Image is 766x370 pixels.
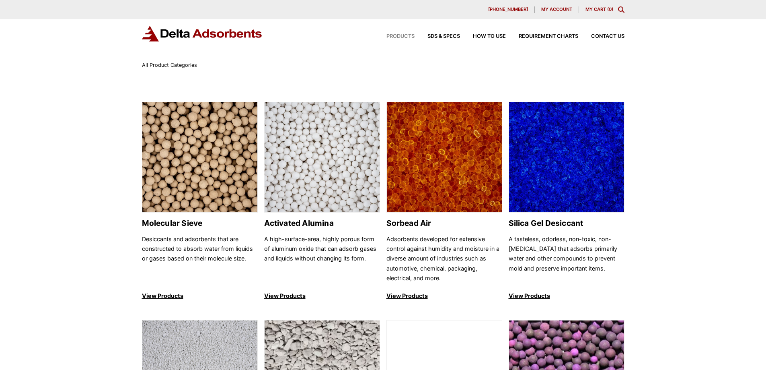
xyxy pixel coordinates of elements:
span: Contact Us [591,34,624,39]
p: A high-surface-area, highly porous form of aluminum oxide that can adsorb gases and liquids witho... [264,234,380,283]
img: Sorbead Air [387,102,502,213]
a: How to Use [460,34,506,39]
img: Activated Alumina [265,102,380,213]
img: Silica Gel Desiccant [509,102,624,213]
a: SDS & SPECS [415,34,460,39]
span: 0 [609,6,612,12]
span: All Product Categories [142,62,197,68]
a: My account [535,6,579,13]
span: How to Use [473,34,506,39]
span: Requirement Charts [519,34,578,39]
p: View Products [142,291,258,301]
a: Sorbead Air Sorbead Air Adsorbents developed for extensive control against humidity and moisture ... [386,102,502,301]
a: Silica Gel Desiccant Silica Gel Desiccant A tasteless, odorless, non-toxic, non-[MEDICAL_DATA] th... [509,102,624,301]
h2: Silica Gel Desiccant [509,219,624,228]
p: View Products [509,291,624,301]
a: Contact Us [578,34,624,39]
a: Requirement Charts [506,34,578,39]
p: A tasteless, odorless, non-toxic, non-[MEDICAL_DATA] that adsorbs primarily water and other compo... [509,234,624,283]
span: Products [386,34,415,39]
div: Toggle Modal Content [618,6,624,13]
a: Activated Alumina Activated Alumina A high-surface-area, highly porous form of aluminum oxide tha... [264,102,380,301]
a: [PHONE_NUMBER] [482,6,535,13]
h2: Molecular Sieve [142,219,258,228]
a: My Cart (0) [585,6,613,12]
h2: Activated Alumina [264,219,380,228]
p: View Products [386,291,502,301]
p: Adsorbents developed for extensive control against humidity and moisture in a diverse amount of i... [386,234,502,283]
p: Desiccants and adsorbents that are constructed to absorb water from liquids or gases based on the... [142,234,258,283]
h2: Sorbead Air [386,219,502,228]
span: SDS & SPECS [427,34,460,39]
span: [PHONE_NUMBER] [488,7,528,12]
p: View Products [264,291,380,301]
a: Molecular Sieve Molecular Sieve Desiccants and adsorbents that are constructed to absorb water fr... [142,102,258,301]
span: My account [541,7,572,12]
a: Products [374,34,415,39]
img: Delta Adsorbents [142,26,263,41]
img: Molecular Sieve [142,102,257,213]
